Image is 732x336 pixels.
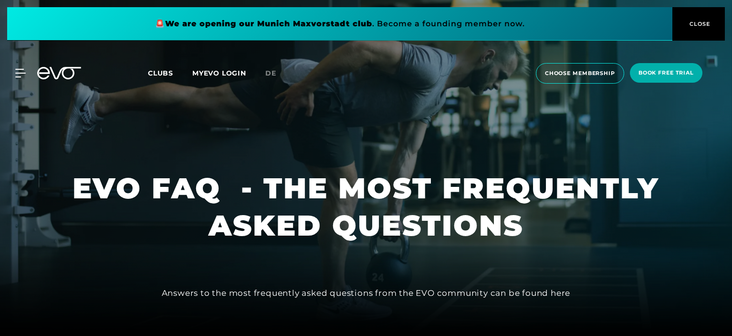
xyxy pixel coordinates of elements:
span: book free trial [638,69,694,77]
span: Clubs [148,69,173,77]
span: CLOSE [687,20,711,28]
button: CLOSE [672,7,725,41]
a: de [265,68,288,79]
a: MYEVO LOGIN [192,69,246,77]
a: book free trial [627,63,705,84]
span: de [265,69,276,77]
div: Answers to the most frequently asked questions from the EVO community can be found here [162,285,571,301]
a: Clubs [148,68,192,77]
h1: EVO FAQ - THE MOST FREQUENTLY ASKED QUESTIONS [22,170,710,244]
span: choose membership [545,69,615,77]
a: choose membership [533,63,627,84]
